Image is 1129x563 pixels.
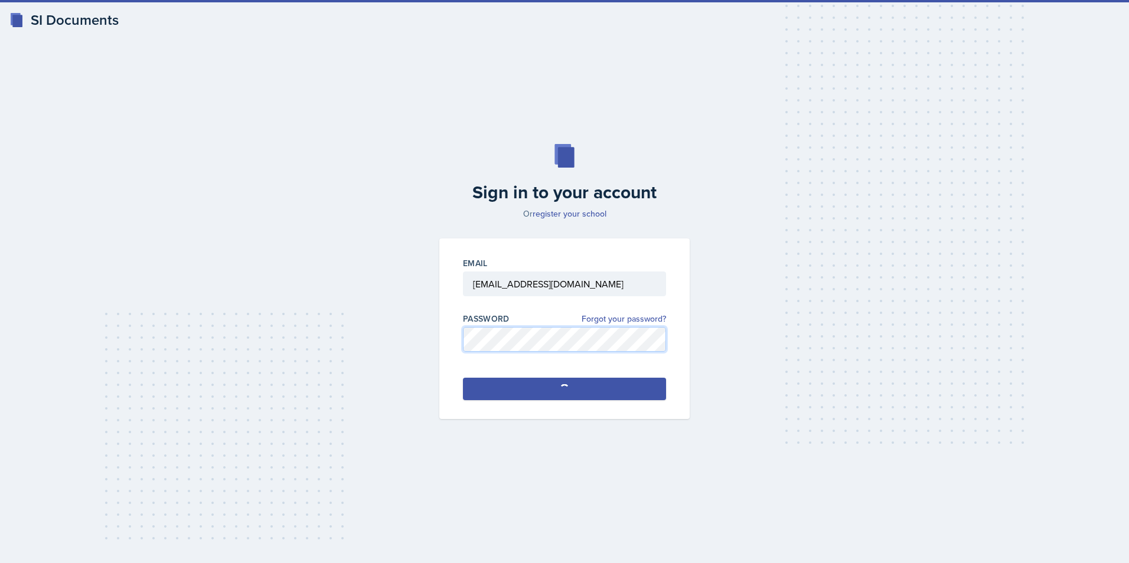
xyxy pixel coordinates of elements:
label: Password [463,313,510,325]
label: Email [463,257,488,269]
input: Email [463,271,666,296]
h2: Sign in to your account [432,182,697,203]
a: Forgot your password? [582,313,666,325]
a: SI Documents [9,9,119,31]
p: Or [432,208,697,220]
a: register your school [533,208,606,220]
